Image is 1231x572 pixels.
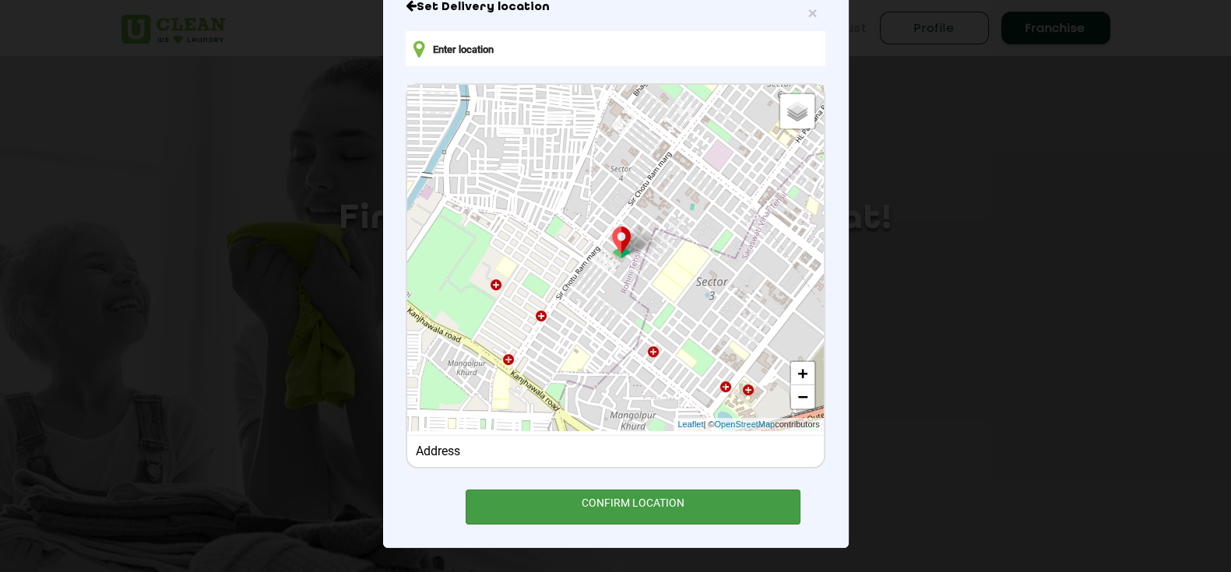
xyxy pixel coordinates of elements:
a: OpenStreetMap [714,418,775,431]
button: Close [807,5,817,21]
div: CONFIRM LOCATION [466,490,801,525]
span: × [807,4,817,22]
a: Layers [780,94,814,128]
div: Address [416,444,815,458]
input: Enter location [406,31,825,66]
div: | © contributors [674,418,823,431]
a: Leaflet [677,418,703,431]
a: Zoom in [791,362,814,385]
a: Zoom out [791,385,814,409]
